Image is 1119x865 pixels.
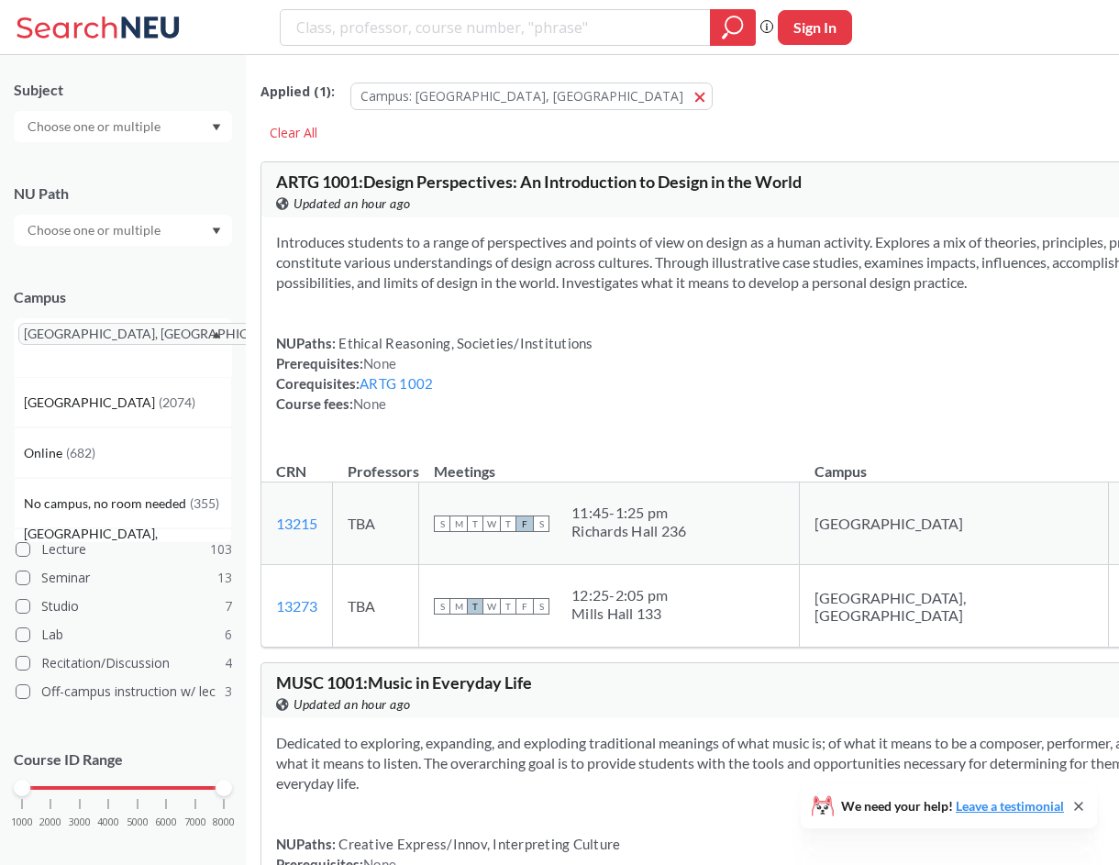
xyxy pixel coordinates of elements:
span: S [533,598,549,615]
span: [GEOGRAPHIC_DATA], [GEOGRAPHIC_DATA] [24,524,231,564]
span: ( 2074 ) [159,394,195,410]
div: CRN [276,461,306,482]
div: Subject [14,80,232,100]
div: Campus [14,287,232,307]
span: M [450,598,467,615]
span: 3000 [69,817,91,827]
span: T [467,516,483,532]
div: 12:25 - 2:05 pm [571,586,668,604]
p: Course ID Range [14,749,232,771]
span: ( 355 ) [190,495,219,511]
span: Online [24,443,66,463]
svg: magnifying glass [722,15,744,40]
th: Professors [333,443,419,482]
div: Richards Hall 236 [571,522,686,540]
div: [GEOGRAPHIC_DATA], [GEOGRAPHIC_DATA]X to remove pillDropdown arrow[GEOGRAPHIC_DATA](2074)Online(6... [14,318,232,377]
span: Applied ( 1 ): [260,82,335,102]
span: None [353,395,386,412]
a: 13273 [276,597,317,615]
span: 13 [217,568,232,588]
td: TBA [333,482,419,565]
span: S [434,598,450,615]
span: ARTG 1001 : Design Perspectives: An Introduction to Design in the World [276,172,802,192]
div: Dropdown arrow [14,215,232,246]
span: 7 [225,596,232,616]
a: Leave a testimonial [956,798,1064,814]
span: 3 [225,682,232,702]
a: 13215 [276,515,317,532]
span: Updated an hour ago [294,694,411,715]
div: Dropdown arrow [14,111,232,142]
input: Choose one or multiple [18,116,172,138]
th: Meetings [419,443,800,482]
span: 6 [225,625,232,645]
span: 103 [210,539,232,560]
th: Campus [800,443,1109,482]
span: 4000 [97,817,119,827]
div: 11:45 - 1:25 pm [571,504,686,522]
span: Creative Express/Innov, Interpreting Culture [336,836,620,852]
button: Sign In [778,10,852,45]
span: 2000 [39,817,61,827]
td: [GEOGRAPHIC_DATA], [GEOGRAPHIC_DATA] [800,565,1109,648]
span: 5000 [127,817,149,827]
span: T [500,516,516,532]
span: F [516,598,533,615]
label: Off-campus instruction w/ lec [16,680,232,704]
span: Updated an hour ago [294,194,411,214]
span: 8000 [213,817,235,827]
div: NUPaths: Prerequisites: Corequisites: Course fees: [276,333,593,414]
label: Lecture [16,538,232,561]
label: Lab [16,623,232,647]
span: Ethical Reasoning, Societies/Institutions [336,335,593,351]
label: Recitation/Discussion [16,651,232,675]
span: No campus, no room needed [24,493,190,514]
div: magnifying glass [710,9,756,46]
span: 1000 [11,817,33,827]
input: Choose one or multiple [18,219,172,241]
svg: Dropdown arrow [212,331,221,338]
span: F [516,516,533,532]
span: W [483,598,500,615]
span: 4 [225,653,232,673]
span: None [363,355,396,372]
div: NU Path [14,183,232,204]
span: S [434,516,450,532]
span: ( 682 ) [66,445,95,460]
div: Clear All [260,119,327,147]
span: MUSC 1001 : Music in Everyday Life [276,672,532,693]
span: M [450,516,467,532]
div: Mills Hall 133 [571,604,668,623]
span: 7000 [184,817,206,827]
label: Seminar [16,566,232,590]
td: [GEOGRAPHIC_DATA] [800,482,1109,565]
svg: Dropdown arrow [212,227,221,235]
span: W [483,516,500,532]
a: ARTG 1002 [360,375,433,392]
span: 6000 [155,817,177,827]
span: S [533,516,549,532]
span: T [467,598,483,615]
span: [GEOGRAPHIC_DATA], [GEOGRAPHIC_DATA]X to remove pill [18,323,310,345]
span: We need your help! [841,800,1064,813]
td: TBA [333,565,419,648]
svg: Dropdown arrow [212,124,221,131]
span: T [500,598,516,615]
button: Campus: [GEOGRAPHIC_DATA], [GEOGRAPHIC_DATA] [350,83,713,110]
input: Class, professor, course number, "phrase" [294,12,697,43]
span: [GEOGRAPHIC_DATA] [24,393,159,413]
span: Campus: [GEOGRAPHIC_DATA], [GEOGRAPHIC_DATA] [360,87,683,105]
label: Studio [16,594,232,618]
